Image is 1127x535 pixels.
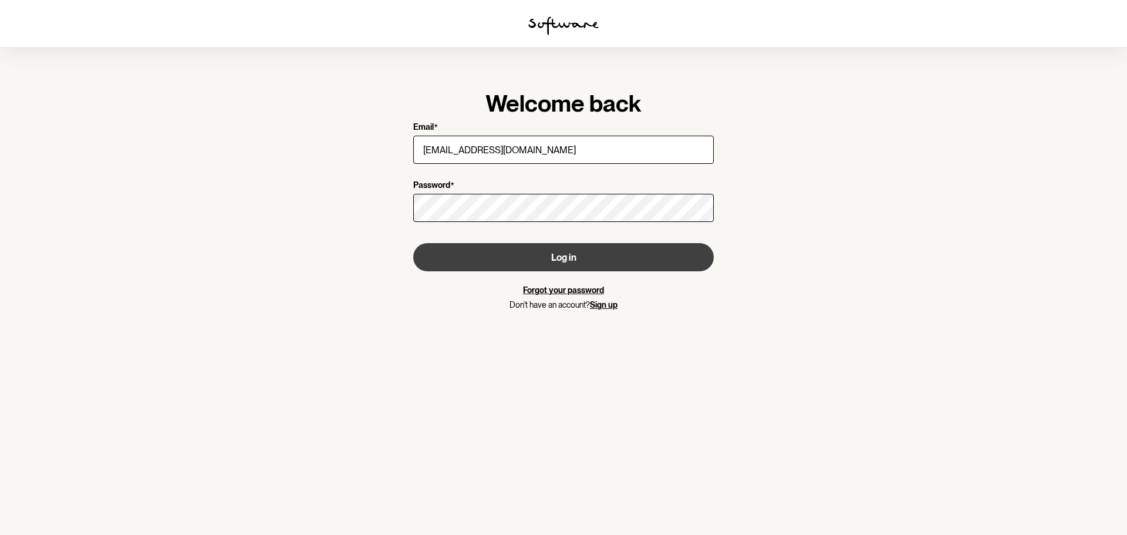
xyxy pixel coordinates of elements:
h1: Welcome back [413,89,714,117]
button: Log in [413,243,714,271]
a: Sign up [590,300,618,309]
p: Don't have an account? [413,300,714,310]
img: software logo [528,16,599,35]
a: Forgot your password [523,285,604,295]
p: Email [413,122,434,133]
p: Password [413,180,450,191]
